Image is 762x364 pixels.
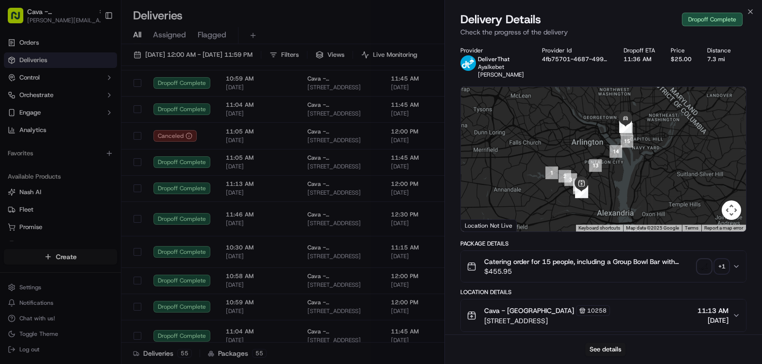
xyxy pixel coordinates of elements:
div: 12 [573,179,586,191]
a: Powered byPylon [68,240,118,248]
div: $25.00 [671,55,692,63]
p: Welcome 👋 [10,38,177,54]
img: 1738778727109-b901c2ba-d612-49f7-a14d-d897ce62d23f [20,92,38,110]
img: 1736555255976-a54dd68f-1ca7-489b-9aae-adbdc363a1c4 [19,150,27,158]
img: 1736555255976-a54dd68f-1ca7-489b-9aae-adbdc363a1c4 [19,177,27,184]
span: Pylon [97,240,118,248]
div: Location Not Live [461,219,517,232]
div: + 1 [715,260,728,273]
div: Provider [460,47,526,54]
img: 1736555255976-a54dd68f-1ca7-489b-9aae-adbdc363a1c4 [10,92,27,110]
p: Check the progress of the delivery [460,27,746,37]
a: 💻API Documentation [78,213,160,230]
span: Ayalkebet [PERSON_NAME] [478,63,524,79]
span: [PERSON_NAME] [30,150,79,158]
div: We're available if you need us! [44,102,134,110]
div: 16 [620,123,633,135]
div: 8 [575,185,588,198]
img: Google [463,219,495,232]
img: signature_proof_of_delivery image [697,260,711,273]
div: 7.3 mi [707,55,731,63]
div: Past conversations [10,126,65,133]
button: Keyboard shortcuts [578,225,620,232]
button: 4fb75701-4687-499d-8411-9d95843e61a8 [542,55,608,63]
div: 1 [545,166,558,179]
span: $455.95 [484,266,694,276]
button: Map camera controls [722,200,741,220]
button: See all [151,124,177,135]
div: Distance [707,47,731,54]
span: Cava - [GEOGRAPHIC_DATA] [484,306,574,315]
span: [PERSON_NAME] [30,176,79,184]
button: Cava - [GEOGRAPHIC_DATA]10258[STREET_ADDRESS]11:13 AM[DATE] [461,299,746,331]
div: 21 [619,120,632,133]
span: [DATE] [86,176,106,184]
div: Provider Id [542,47,608,54]
span: API Documentation [92,216,156,226]
span: Catering order for 15 people, including a Group Bowl Bar with Grilled Chicken and another with Gr... [484,257,694,266]
div: 2 [559,170,571,182]
div: Start new chat [44,92,159,102]
button: signature_proof_of_delivery image+1 [697,260,728,273]
button: Start new chat [165,95,177,107]
div: Dropoff ETA [624,47,655,54]
a: Open this area in Google Maps (opens a new window) [463,219,495,232]
img: Brittany Newman [10,141,25,156]
span: [STREET_ADDRESS] [484,316,610,326]
span: 11:13 AM [697,306,728,315]
div: 15 [621,135,633,148]
span: • [81,176,84,184]
span: [DATE] [697,315,728,325]
div: 11:36 AM [624,55,655,63]
button: See details [585,343,626,356]
p: DeliverThat [478,55,526,63]
div: 11 [576,185,588,198]
div: Price [671,47,692,54]
input: Got a question? Start typing here... [25,62,175,72]
span: Map data ©2025 Google [626,225,679,231]
span: • [81,150,84,158]
a: Terms (opens in new tab) [685,225,698,231]
span: 10258 [587,307,607,314]
img: profile_deliverthat_partner.png [460,55,476,71]
span: Delivery Details [460,12,541,27]
div: 💻 [82,217,90,225]
div: Package Details [460,240,746,248]
div: 14 [610,145,622,158]
a: 📗Knowledge Base [6,213,78,230]
span: Knowledge Base [19,216,74,226]
span: [DATE] [86,150,106,158]
div: 📗 [10,217,17,225]
div: Location Details [460,288,746,296]
button: Catering order for 15 people, including a Group Bowl Bar with Grilled Chicken and another with Gr... [461,251,746,282]
img: Charles Folsom [10,167,25,182]
img: Nash [10,9,29,29]
a: Report a map error [704,225,743,231]
div: 13 [589,159,602,172]
div: 3 [564,173,577,186]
